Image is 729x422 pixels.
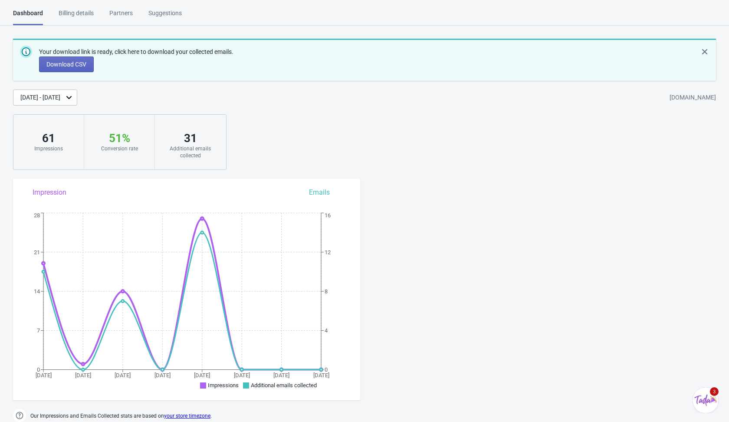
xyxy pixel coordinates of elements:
button: Dismiss notification [697,44,713,60]
div: Suggestions [148,9,182,24]
div: Partners [109,9,133,24]
tspan: [DATE] [273,372,289,379]
div: [DATE] - [DATE] [20,93,60,102]
img: help.png [13,409,26,422]
tspan: [DATE] [234,372,250,379]
tspan: 8 [325,288,328,295]
tspan: 0 [325,366,328,373]
iframe: chat widget [693,387,720,413]
div: Conversion rate [93,145,146,152]
tspan: 7 [37,327,40,334]
div: Dashboard [13,9,43,25]
div: 61 [22,131,75,145]
div: Additional emails collected [164,145,217,159]
span: Impressions [208,382,239,389]
tspan: 4 [325,327,328,334]
div: Billing details [59,9,94,24]
div: 31 [164,131,217,145]
tspan: [DATE] [75,372,91,379]
tspan: [DATE] [115,372,131,379]
span: Additional emails collected [251,382,317,389]
tspan: 12 [325,249,331,256]
tspan: [DATE] [313,372,329,379]
tspan: 14 [34,288,40,295]
div: 51 % [93,131,146,145]
tspan: [DATE] [36,372,52,379]
a: your store timezone [164,413,210,419]
tspan: 28 [34,212,40,219]
p: Your download link is ready, click here to download your collected emails. [39,47,233,56]
tspan: 16 [325,212,331,219]
div: Impressions [22,145,75,152]
button: Download CSV [39,56,94,72]
tspan: 21 [34,249,40,256]
tspan: [DATE] [194,372,210,379]
span: Download CSV [46,61,86,68]
div: [DOMAIN_NAME] [670,90,716,106]
tspan: [DATE] [154,372,171,379]
tspan: 0 [37,366,40,373]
